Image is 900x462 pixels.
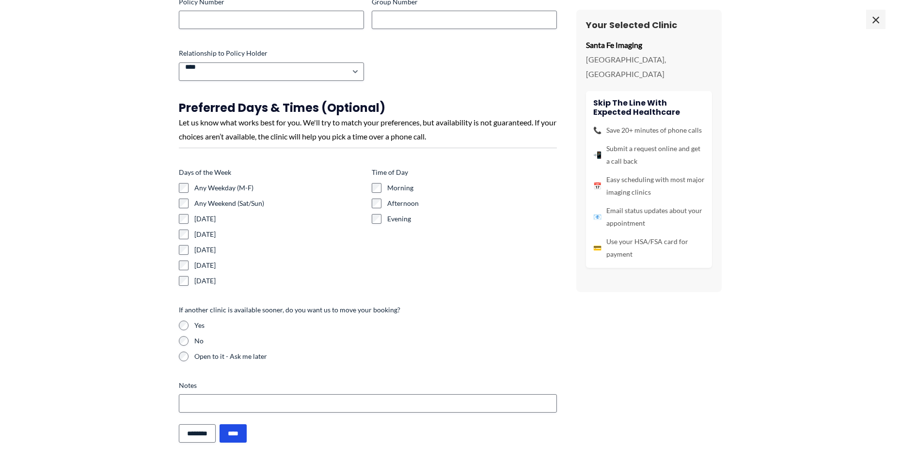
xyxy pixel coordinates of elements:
label: Afternoon [387,199,557,208]
label: Relationship to Policy Holder [179,48,364,58]
label: [DATE] [194,261,364,270]
li: Use your HSA/FSA card for payment [593,235,705,261]
span: × [866,10,885,29]
label: [DATE] [194,245,364,255]
span: 💳 [593,242,601,254]
label: Any Weekday (M-F) [194,183,364,193]
li: Email status updates about your appointment [593,204,705,230]
label: [DATE] [194,276,364,286]
h3: Preferred Days & Times (Optional) [179,100,557,115]
li: Save 20+ minutes of phone calls [593,124,705,137]
legend: If another clinic is available sooner, do you want us to move your booking? [179,305,400,315]
label: No [194,336,557,346]
label: Any Weekend (Sat/Sun) [194,199,364,208]
h3: Your Selected Clinic [586,19,712,31]
p: [GEOGRAPHIC_DATA], [GEOGRAPHIC_DATA] [586,52,712,81]
h4: Skip the line with Expected Healthcare [593,98,705,117]
label: Evening [387,214,557,224]
span: 📅 [593,180,601,192]
div: Let us know what works best for you. We'll try to match your preferences, but availability is not... [179,115,557,144]
legend: Days of the Week [179,168,231,177]
p: Santa Fe Imaging [586,38,712,52]
span: 📧 [593,211,601,223]
legend: Time of Day [372,168,408,177]
label: Morning [387,183,557,193]
label: Yes [194,321,557,330]
li: Submit a request online and get a call back [593,142,705,168]
span: 📲 [593,149,601,161]
label: Notes [179,381,557,390]
label: [DATE] [194,230,364,239]
span: 📞 [593,124,601,137]
li: Easy scheduling with most major imaging clinics [593,173,705,199]
label: [DATE] [194,214,364,224]
label: Open to it - Ask me later [194,352,557,361]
